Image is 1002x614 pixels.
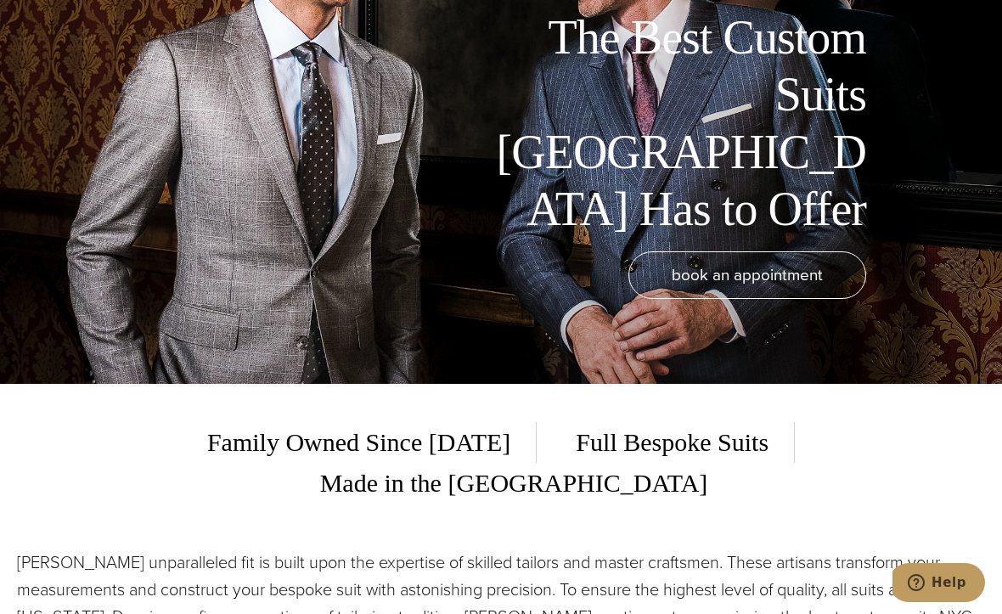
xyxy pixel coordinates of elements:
[892,563,985,606] iframe: Opens a widget where you can chat to one of our agents
[484,9,866,238] h1: The Best Custom Suits [GEOGRAPHIC_DATA] Has to Offer
[550,422,795,463] span: Full Bespoke Suits
[207,422,537,463] span: Family Owned Since [DATE]
[672,262,823,287] span: book an appointment
[295,463,708,504] span: Made in the [GEOGRAPHIC_DATA]
[628,251,866,299] a: book an appointment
